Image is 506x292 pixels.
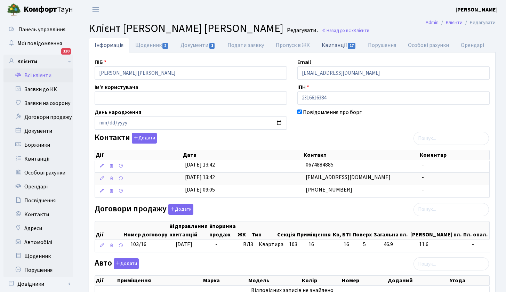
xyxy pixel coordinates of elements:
[363,241,378,249] span: 5
[202,276,248,285] th: Марка
[3,235,73,249] a: Автомобілі
[306,161,334,169] span: 0674884885
[3,180,73,194] a: Орендарі
[306,186,352,194] span: [PHONE_NUMBER]
[3,194,73,208] a: Посвідчення
[162,43,168,49] span: 2
[117,276,202,285] th: Приміщення
[341,276,387,285] th: Номер
[286,27,318,34] small: Редагувати .
[3,249,73,263] a: Щоденник
[332,221,352,240] th: Кв, БТІ
[18,26,65,33] span: Панель управління
[3,68,73,82] a: Всі клієнти
[95,221,123,240] th: Дії
[3,166,73,180] a: Особові рахунки
[176,241,192,248] span: [DATE]
[297,83,309,91] label: ІПН
[24,4,57,15] b: Комфорт
[17,40,62,47] span: Мої повідомлення
[410,221,463,240] th: [PERSON_NAME] пл.
[463,221,489,240] th: Пл. опал.
[344,241,358,249] span: 16
[3,221,73,235] a: Адреси
[419,241,466,249] span: 11.6
[185,173,215,181] span: [DATE] 13:42
[455,38,490,52] a: Орендарі
[316,38,362,52] a: Квитанції
[3,277,73,291] a: Довідники
[3,124,73,138] a: Документи
[308,241,314,248] span: 16
[303,150,419,160] th: Контакт
[303,108,362,116] label: Повідомлення про борг
[130,132,157,144] a: Додати
[114,258,139,269] button: Авто
[185,161,215,169] span: [DATE] 13:42
[3,55,73,68] a: Клієнти
[237,221,251,240] th: ЖК
[446,19,463,26] a: Клієнти
[3,263,73,277] a: Порушення
[112,257,139,269] a: Додати
[89,21,283,36] span: Клієнт [PERSON_NAME] [PERSON_NAME]
[456,6,498,14] b: [PERSON_NAME]
[248,276,301,285] th: Модель
[3,152,73,166] a: Квитанції
[95,150,182,160] th: Дії
[413,203,489,216] input: Пошук...
[7,3,21,17] img: logo.png
[384,241,413,249] span: 46.9
[251,221,276,240] th: Тип
[87,4,104,15] button: Переключити навігацію
[354,27,369,34] span: Клієнти
[362,38,402,52] a: Порушення
[95,83,138,91] label: Ім'я користувача
[3,23,73,36] a: Панель управління
[306,173,391,181] span: [EMAIL_ADDRESS][DOMAIN_NAME]
[289,241,297,248] span: 103
[3,110,73,124] a: Договори продажу
[402,38,455,52] a: Особові рахунки
[95,108,141,116] label: День народження
[169,221,209,240] th: Відправлення квитанцій
[413,132,489,145] input: Пошук...
[415,15,506,30] nav: breadcrumb
[129,38,175,52] a: Щоденник
[61,48,71,55] div: 320
[3,208,73,221] a: Контакти
[472,241,492,249] span: -
[209,221,237,240] th: Вторинна продаж
[296,221,332,240] th: Приміщення
[130,241,146,248] span: 103/16
[422,161,424,169] span: -
[301,276,341,285] th: Колір
[209,43,215,49] span: 1
[297,58,311,66] label: Email
[95,58,106,66] label: ПІБ
[463,19,496,26] li: Редагувати
[215,241,217,248] span: -
[348,43,355,49] span: 17
[175,38,221,52] a: Документи
[95,133,157,144] label: Контакти
[3,138,73,152] a: Боржники
[3,82,73,96] a: Заявки до КК
[243,241,253,249] span: ВЛ3
[322,27,369,34] a: Назад до всіхКлієнти
[3,96,73,110] a: Заявки на охорону
[426,19,439,26] a: Admin
[270,38,316,52] a: Пропуск в ЖК
[419,150,489,160] th: Коментар
[89,38,129,52] a: Інформація
[167,203,193,215] a: Додати
[276,221,296,240] th: Секція
[123,221,169,240] th: Номер договору
[182,150,303,160] th: Дата
[95,276,117,285] th: Дії
[413,257,489,270] input: Пошук...
[185,186,215,194] span: [DATE] 09:05
[222,38,270,52] a: Подати заявку
[373,221,409,240] th: Загальна пл.
[3,36,73,50] a: Мої повідомлення320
